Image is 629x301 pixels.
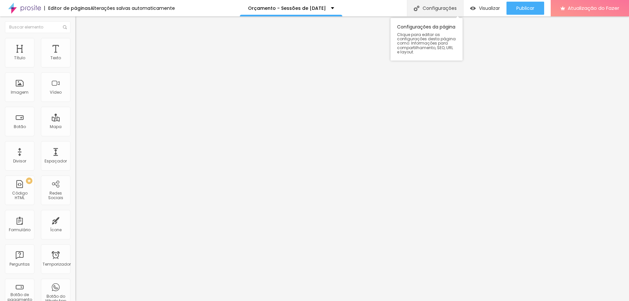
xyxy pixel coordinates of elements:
[248,5,326,11] font: Orçamento - Sessões de [DATE]
[5,21,70,33] input: Buscar elemento
[397,24,455,30] font: Configurações da página
[10,261,30,267] font: Perguntas
[43,261,71,267] font: Temporizador
[479,5,500,11] font: Visualizar
[397,32,456,55] font: Clique para editar as configurações desta página como: Informações para compartilhamento, SEO, UR...
[48,5,90,11] font: Editor de páginas
[516,5,534,11] font: Publicar
[50,124,62,129] font: Mapa
[423,5,457,11] font: Configurações
[50,55,61,61] font: Texto
[568,5,619,11] font: Atualização do Fazer
[11,89,29,95] font: Imagem
[464,2,506,15] button: Visualizar
[13,158,26,164] font: Divisor
[9,227,30,233] font: Formulário
[50,227,62,233] font: Ícone
[45,158,67,164] font: Espaçador
[506,2,544,15] button: Publicar
[63,25,67,29] img: Ícone
[48,190,63,200] font: Redes Sociais
[12,190,28,200] font: Código HTML
[50,89,62,95] font: Vídeo
[90,5,175,11] font: Alterações salvas automaticamente
[14,55,25,61] font: Título
[14,124,26,129] font: Botão
[75,16,629,301] iframe: Editor
[414,6,419,11] img: Ícone
[470,6,476,11] img: view-1.svg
